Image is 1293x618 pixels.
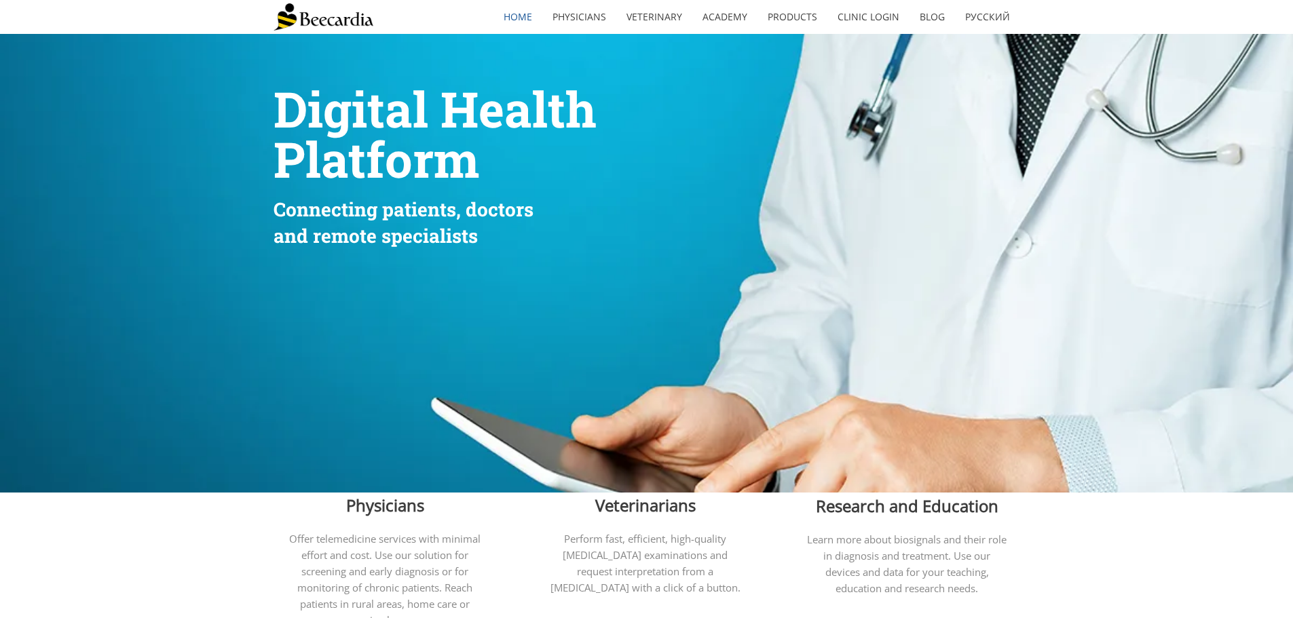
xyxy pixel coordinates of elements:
a: Clinic Login [827,1,910,33]
span: Connecting patients, doctors [274,197,533,222]
span: and remote specialists [274,223,478,248]
a: Products [757,1,827,33]
span: Digital Health [274,77,597,141]
span: Physicians [346,494,424,516]
a: home [493,1,542,33]
img: Beecardia [274,3,373,31]
span: Veterinarians [595,494,696,516]
span: Perform fast, efficient, high-quality [MEDICAL_DATA] examinations and request interpretation from... [550,532,741,594]
a: Русский [955,1,1020,33]
a: Academy [692,1,757,33]
span: Platform [274,127,479,191]
span: Research and Education [816,495,998,517]
a: Blog [910,1,955,33]
span: Learn more about biosignals and their role in diagnosis and treatment. Use our devices and data f... [807,533,1007,595]
a: Physicians [542,1,616,33]
a: Veterinary [616,1,692,33]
